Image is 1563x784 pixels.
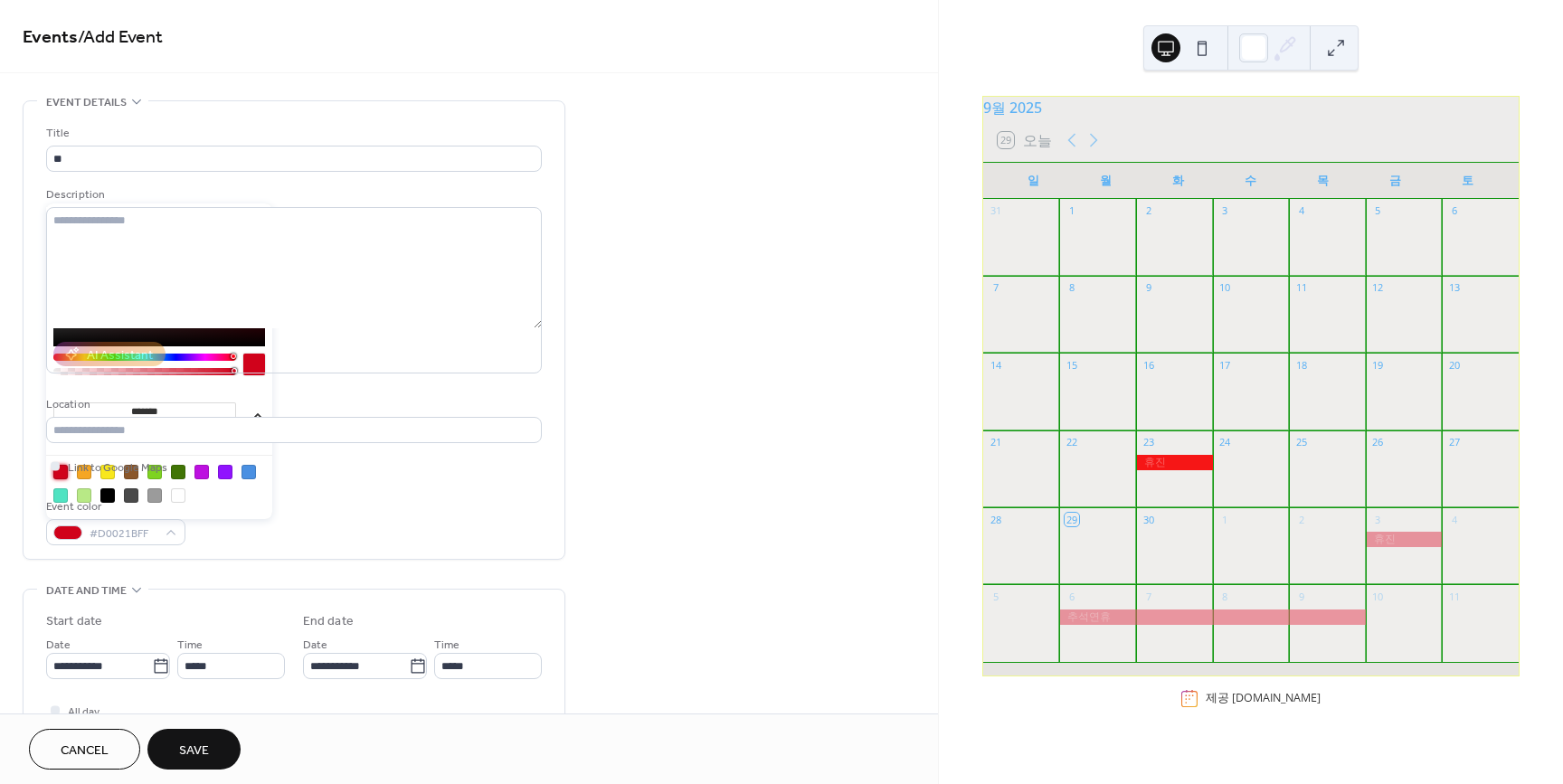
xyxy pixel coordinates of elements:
[1065,204,1078,218] div: 1
[1206,690,1321,706] div: 제공
[1294,590,1308,603] div: 9
[983,97,1519,118] div: 9월 2025
[78,20,163,55] span: / Add Event
[989,204,1002,218] div: 31
[1065,281,1078,295] div: 8
[989,358,1002,372] div: 14
[989,590,1002,603] div: 5
[1371,281,1385,295] div: 12
[1141,513,1155,526] div: 30
[1371,513,1385,526] div: 3
[46,395,538,414] div: Location
[1371,436,1385,449] div: 26
[1065,436,1078,449] div: 22
[1294,436,1308,449] div: 25
[46,185,538,204] div: Description
[1065,513,1078,526] div: 29
[46,636,71,655] span: Date
[29,729,140,770] button: Cancel
[1218,358,1232,372] div: 17
[989,513,1002,526] div: 28
[1294,281,1308,295] div: 11
[1141,358,1155,372] div: 16
[46,124,538,143] div: Title
[1218,590,1232,603] div: 8
[1294,358,1308,372] div: 18
[1142,163,1215,199] div: 화
[1141,204,1155,218] div: 2
[1447,513,1461,526] div: 4
[90,524,156,543] span: #D0021BFF
[46,612,102,631] div: Start date
[177,636,203,655] span: Time
[1218,436,1232,449] div: 24
[1294,513,1308,526] div: 2
[1447,204,1461,218] div: 6
[1070,163,1142,199] div: 월
[1371,204,1385,218] div: 5
[147,729,241,770] button: Save
[46,581,127,600] span: Date and time
[1447,358,1461,372] div: 20
[1215,163,1287,199] div: 수
[61,741,109,760] span: Cancel
[68,703,99,722] span: All day
[1371,358,1385,372] div: 19
[434,636,459,655] span: Time
[1287,163,1359,199] div: 목
[1065,358,1078,372] div: 15
[303,612,354,631] div: End date
[68,458,167,477] span: Link to Google Maps
[1218,281,1232,295] div: 10
[1447,436,1461,449] div: 27
[1294,204,1308,218] div: 4
[1218,513,1232,526] div: 1
[179,741,209,760] span: Save
[1136,455,1213,470] div: 휴진
[1141,281,1155,295] div: 9
[1366,532,1443,547] div: 휴진
[1232,690,1321,705] a: [DOMAIN_NAME]
[23,20,78,55] a: Events
[303,636,327,655] span: Date
[989,281,1002,295] div: 7
[1141,590,1155,603] div: 7
[46,93,127,112] span: Event details
[989,436,1002,449] div: 21
[1432,163,1504,199] div: 토
[1447,590,1461,603] div: 11
[46,497,182,516] div: Event color
[1065,590,1078,603] div: 6
[1059,609,1365,625] div: 추석연휴
[1359,163,1432,199] div: 금
[1371,590,1385,603] div: 10
[998,163,1070,199] div: 일
[1141,436,1155,449] div: 23
[1218,204,1232,218] div: 3
[1447,281,1461,295] div: 13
